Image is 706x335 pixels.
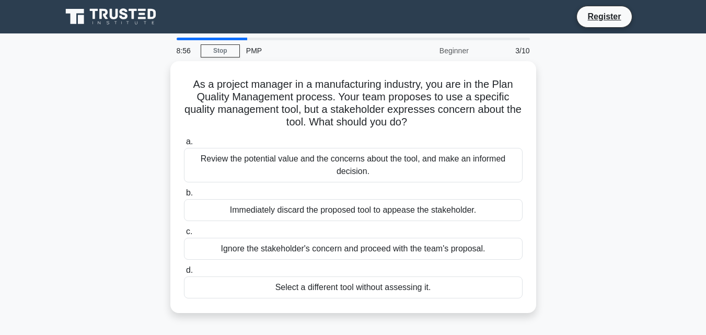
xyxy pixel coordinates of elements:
div: Immediately discard the proposed tool to appease the stakeholder. [184,199,523,221]
a: Stop [201,44,240,57]
div: 3/10 [475,40,536,61]
span: a. [186,137,193,146]
span: b. [186,188,193,197]
div: 8:56 [170,40,201,61]
div: Beginner [384,40,475,61]
span: c. [186,227,192,236]
a: Register [581,10,627,23]
div: Review the potential value and the concerns about the tool, and make an informed decision. [184,148,523,182]
div: Select a different tool without assessing it. [184,276,523,298]
div: Ignore the stakeholder's concern and proceed with the team's proposal. [184,238,523,260]
div: PMP [240,40,384,61]
span: d. [186,265,193,274]
h5: As a project manager in a manufacturing industry, you are in the Plan Quality Management process.... [183,78,524,129]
